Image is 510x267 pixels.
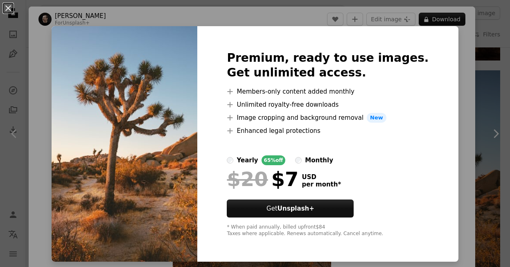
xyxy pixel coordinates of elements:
[52,26,197,262] img: premium_photo-1690481529194-6087914e096e
[227,200,354,218] button: GetUnsplash+
[302,173,341,181] span: USD
[367,113,386,123] span: New
[227,168,298,190] div: $7
[295,157,302,164] input: monthly
[227,126,429,136] li: Enhanced legal protections
[302,181,341,188] span: per month *
[227,224,429,237] div: * When paid annually, billed upfront $84 Taxes where applicable. Renews automatically. Cancel any...
[278,205,314,212] strong: Unsplash+
[227,168,268,190] span: $20
[227,51,429,80] h2: Premium, ready to use images. Get unlimited access.
[227,113,429,123] li: Image cropping and background removal
[305,155,333,165] div: monthly
[237,155,258,165] div: yearly
[227,157,233,164] input: yearly65%off
[262,155,286,165] div: 65% off
[227,87,429,96] li: Members-only content added monthly
[227,100,429,110] li: Unlimited royalty-free downloads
